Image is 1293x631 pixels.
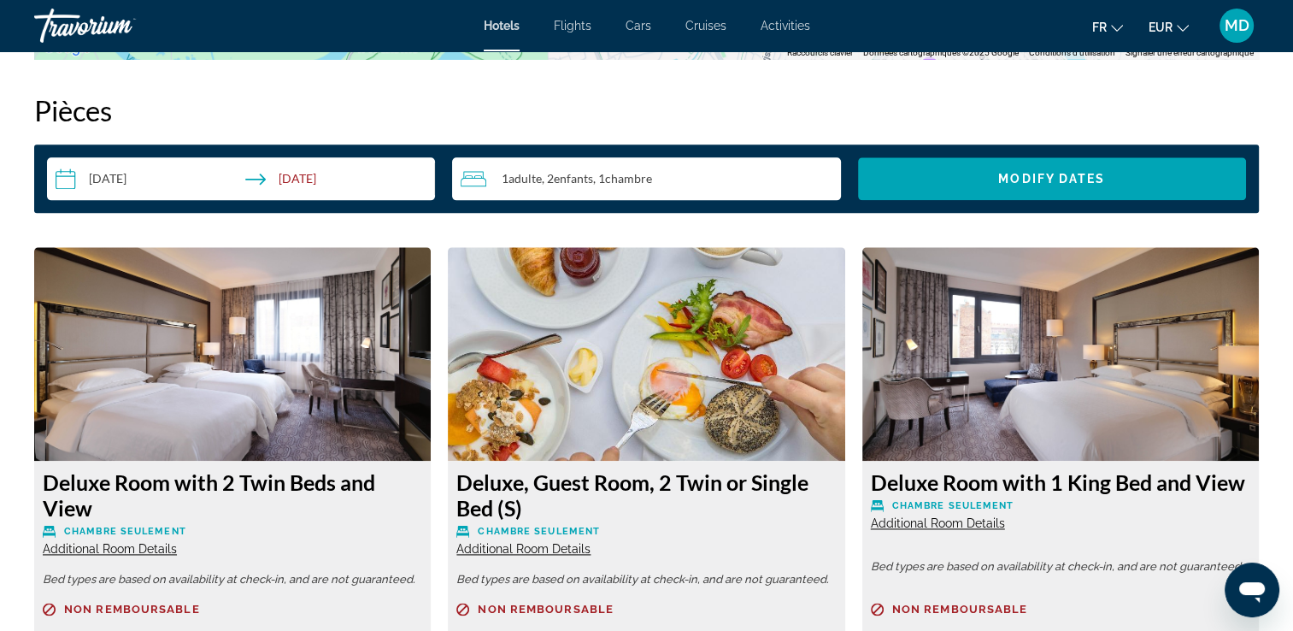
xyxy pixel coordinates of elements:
span: Non remboursable [892,604,1028,615]
img: Deluxe Room with 1 King Bed and View [862,247,1259,461]
a: Travorium [34,3,205,48]
span: Données cartographiques ©2025 Google [863,48,1019,57]
span: 1 [502,172,542,186]
div: Search widget [47,157,1246,200]
h3: Deluxe Room with 1 King Bed and View [871,469,1250,495]
span: , 1 [593,172,652,186]
iframe: Bouton de lancement de la fenêtre de messagerie [1225,563,1279,617]
button: Modify Dates [858,157,1246,200]
span: MD [1225,17,1249,34]
span: Additional Room Details [43,542,177,556]
p: Bed types are based on availability at check-in, and are not guaranteed. [871,561,1250,573]
a: Conditions d'utilisation (s'ouvre dans un nouvel onglet) [1029,48,1115,57]
a: Cars [626,19,651,32]
img: Deluxe Room with 2 Twin Beds and View [34,247,431,461]
span: fr [1092,21,1107,34]
h2: Pièces [34,93,1259,127]
a: Hotels [484,19,520,32]
span: Additional Room Details [456,542,591,556]
span: Chambre seulement [478,526,600,537]
button: User Menu [1214,8,1259,44]
span: Chambre seulement [892,500,1014,511]
span: Non remboursable [478,604,614,615]
span: Additional Room Details [871,516,1005,530]
span: Non remboursable [64,604,200,615]
a: Signaler une erreur cartographique [1125,48,1254,57]
a: Flights [554,19,591,32]
a: Cruises [685,19,726,32]
h3: Deluxe Room with 2 Twin Beds and View [43,469,422,521]
h3: Deluxe, Guest Room, 2 Twin or Single Bed (S) [456,469,836,521]
a: Activities [761,19,810,32]
span: Chambre seulement [64,526,186,537]
button: Change language [1092,15,1123,39]
button: Travelers: 1 adult, 2 children [452,157,840,200]
span: Modify Dates [998,172,1105,186]
img: Deluxe, Guest Room, 2 Twin or Single Bed (S) [448,247,844,461]
button: Raccourcis clavier [787,47,853,59]
p: Bed types are based on availability at check-in, and are not guaranteed. [43,574,422,586]
button: Change currency [1149,15,1189,39]
span: Enfants [554,171,593,186]
span: EUR [1149,21,1173,34]
span: Chambre [605,171,652,186]
p: Bed types are based on availability at check-in, and are not guaranteed. [456,574,836,586]
span: Adulte [508,171,542,186]
span: , 2 [542,172,593,186]
button: Select check in and out date [47,157,435,200]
